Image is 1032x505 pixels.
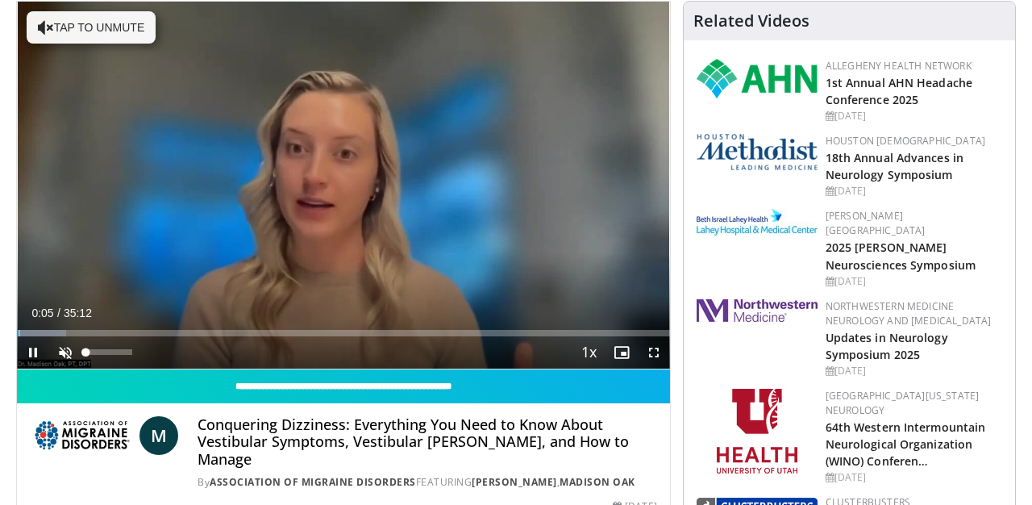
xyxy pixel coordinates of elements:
span: 35:12 [64,307,92,319]
div: By FEATURING , [198,475,657,490]
img: Association of Migraine Disorders [30,416,133,455]
span: 0:05 [31,307,53,319]
h4: Conquering Dizziness: Everything You Need to Know About Vestibular Symptoms, Vestibular [PERSON_N... [198,416,657,469]
a: 64th Western Intermountain Neurological Organization (WINO) Conferen… [826,419,986,469]
a: 2025 [PERSON_NAME] Neurosciences Symposium [826,240,976,272]
button: Playback Rate [573,336,605,369]
div: Progress Bar [17,330,670,336]
div: [DATE] [826,184,1002,198]
button: Fullscreen [638,336,670,369]
div: [DATE] [826,470,1002,485]
button: Enable picture-in-picture mode [605,336,638,369]
a: [GEOGRAPHIC_DATA][US_STATE] Neurology [826,389,980,417]
a: Allegheny Health Network [826,59,972,73]
a: Association of Migraine Disorders [210,475,416,489]
img: 2a462fb6-9365-492a-ac79-3166a6f924d8.png.150x105_q85_autocrop_double_scale_upscale_version-0.2.jpg [697,299,818,322]
div: [DATE] [826,364,1002,378]
a: [PERSON_NAME] [472,475,557,489]
div: Volume Level [85,349,131,355]
img: 628ffacf-ddeb-4409-8647-b4d1102df243.png.150x105_q85_autocrop_double_scale_upscale_version-0.2.png [697,59,818,98]
a: [PERSON_NAME][GEOGRAPHIC_DATA] [826,209,926,237]
img: 5e4488cc-e109-4a4e-9fd9-73bb9237ee91.png.150x105_q85_autocrop_double_scale_upscale_version-0.2.png [697,134,818,170]
a: Madison Oak [560,475,635,489]
img: e7977282-282c-4444-820d-7cc2733560fd.jpg.150x105_q85_autocrop_double_scale_upscale_version-0.2.jpg [697,209,818,236]
img: f6362829-b0a3-407d-a044-59546adfd345.png.150x105_q85_autocrop_double_scale_upscale_version-0.2.png [717,389,797,474]
a: M [139,416,178,455]
a: Updates in Neurology Symposium 2025 [826,330,948,362]
a: Northwestern Medicine Neurology and [MEDICAL_DATA] [826,299,992,328]
button: Unmute [49,336,81,369]
a: 1st Annual AHN Headache Conference 2025 [826,75,972,107]
div: [DATE] [826,274,1002,289]
div: [DATE] [826,109,1002,123]
button: Pause [17,336,49,369]
span: / [57,307,60,319]
h4: Related Videos [693,11,809,31]
button: Tap to unmute [27,11,156,44]
a: 18th Annual Advances in Neurology Symposium [826,150,963,182]
a: Houston [DEMOGRAPHIC_DATA] [826,134,985,148]
video-js: Video Player [17,2,670,369]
